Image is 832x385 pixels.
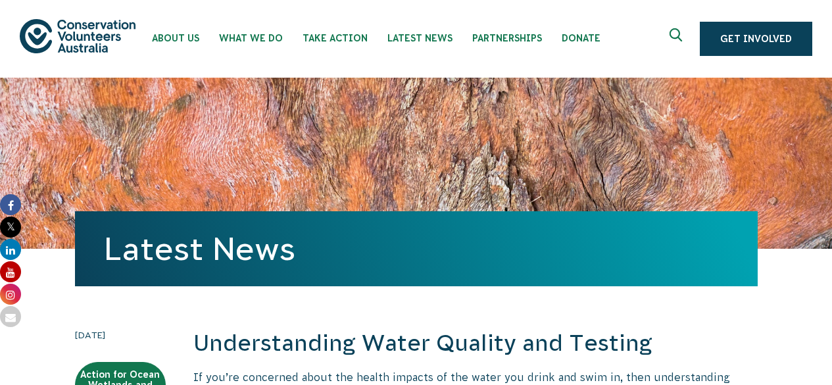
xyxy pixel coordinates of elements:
[152,33,199,43] span: About Us
[193,328,758,359] h2: Understanding Water Quality and Testing
[20,19,135,53] img: logo.svg
[104,231,295,267] a: Latest News
[219,33,283,43] span: What We Do
[472,33,542,43] span: Partnerships
[75,328,166,342] time: [DATE]
[700,22,812,56] a: Get Involved
[562,33,600,43] span: Donate
[670,28,686,49] span: Expand search box
[387,33,453,43] span: Latest News
[303,33,368,43] span: Take Action
[662,23,693,55] button: Expand search box Close search box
